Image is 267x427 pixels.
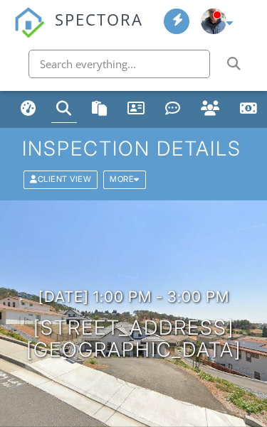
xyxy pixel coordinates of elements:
[28,50,210,78] input: Search everything...
[14,7,45,38] img: The Best Home Inspection Software - Spectora
[38,288,229,306] h3: [DATE] 1:00 pm - 3:00 pm
[51,96,77,123] a: Inspections
[22,174,102,184] a: Client View
[103,171,146,188] div: More
[235,96,263,123] a: Payments
[16,96,41,123] a: Dashboard
[87,96,112,123] a: Templates
[14,21,143,48] a: SPECTORA
[160,96,186,123] a: Text Queue
[201,9,226,34] img: img_5201.jpg
[196,96,225,123] a: Team
[55,7,143,30] span: SPECTORA
[26,317,241,361] h1: [STREET_ADDRESS] [GEOGRAPHIC_DATA]
[22,138,244,160] h1: Inspection Details
[23,171,98,188] div: Client View
[122,96,150,123] a: Contacts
